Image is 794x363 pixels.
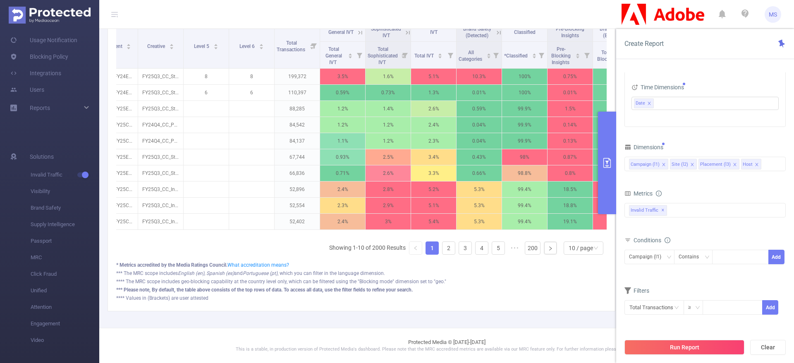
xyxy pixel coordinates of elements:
[243,270,277,276] i: Portuguese (pt)
[411,117,456,133] p: 2.4%
[116,286,607,294] div: *** Please note, By default, the table above consists of the top rows of data. To access all data...
[99,328,794,363] footer: Protected Media © [DATE]-[DATE]
[320,149,365,165] p: 0.93%
[411,133,456,149] p: 2.3%
[525,242,540,254] a: 200
[411,149,456,165] p: 3.4%
[624,144,663,150] span: Dimensions
[430,29,438,35] span: IVT
[138,198,183,213] p: FY25Q3_CC_Individual_Illustrator_ES_ES_AdobeMaxApr2025-PerformanceEnhancements_ST_728x90_Performa...
[414,53,435,59] span: Total IVT
[138,165,183,181] p: FY25Q3_CC_Student_CCPro_TR_TR_DiscountedPricing_ST_300x250_NA_NA.jpg [5525508]
[259,43,264,48] div: Sort
[413,246,418,251] i: icon: left
[667,255,672,260] i: icon: down
[457,214,502,229] p: 5.3%
[409,241,422,255] li: Previous Page
[275,214,320,229] p: 52,402
[10,32,77,48] a: Usage Notification
[366,101,411,117] p: 1.4%
[411,214,456,229] p: 5.4%
[213,43,218,45] i: icon: caret-up
[138,117,183,133] p: FY24Q4_CC_Photography_Lightroom_IT_IT_MaxOct2024-QuickActions_ST_728x90_QuickActions_Release-Lr-M...
[762,300,778,315] button: Add
[508,241,521,255] li: Next 5 Pages
[320,85,365,100] p: 0.59%
[624,340,744,355] button: Run Report
[593,246,598,251] i: icon: down
[275,85,320,100] p: 110,397
[597,50,616,62] span: Total Blocked
[31,216,99,233] span: Supply Intelligence
[662,162,666,167] i: icon: close
[31,200,99,216] span: Brand Safety
[348,52,353,57] div: Sort
[169,43,174,48] div: Sort
[239,43,256,49] span: Level 6
[670,159,697,170] li: Site (l2)
[138,214,183,229] p: FY25Q3_CC_Individual_Illustrator_ES_ES_AdobeMaxApr2025-GenerativeShapeFill_ST_728x90_GenShapeFill...
[354,42,365,68] i: Filter menu
[679,250,705,264] div: Contains
[502,165,547,181] p: 98.8%
[593,181,638,197] p: 18.5%
[548,133,593,149] p: 0.13%
[548,117,593,133] p: 0.14%
[325,46,342,65] span: Total General IVT
[457,198,502,213] p: 5.3%
[426,241,439,255] li: 1
[690,162,694,167] i: icon: close
[532,55,536,57] i: icon: caret-down
[259,43,263,45] i: icon: caret-up
[320,101,365,117] p: 1.2%
[463,26,491,38] span: Brand Safety (Detected)
[593,165,638,181] p: 0.8%
[438,55,442,57] i: icon: caret-down
[504,53,529,59] span: *Classified
[486,52,491,55] i: icon: caret-up
[116,278,607,285] div: **** The MRC scope includes geo-blocking capability at the country level only, which can be filte...
[30,100,50,116] a: Reports
[348,52,353,55] i: icon: caret-up
[575,52,580,57] div: Sort
[31,183,99,200] span: Visibility
[750,340,786,355] button: Clear
[492,242,505,254] a: 5
[548,85,593,100] p: 0.01%
[348,55,353,57] i: icon: caret-down
[548,149,593,165] p: 0.87%
[661,205,665,215] span: ✕
[426,242,438,254] a: 1
[438,52,442,55] i: icon: caret-up
[634,237,670,244] span: Conditions
[548,198,593,213] p: 18.8%
[275,133,320,149] p: 84,137
[320,117,365,133] p: 1.2%
[138,101,183,117] p: FY25Q3_CC_Student_CCPro_IT_IT_DiscountedPricing_ST_728x90_NA_NA.jpg [5525618]
[705,255,710,260] i: icon: down
[9,7,91,24] img: Protected Media
[502,214,547,229] p: 99.4%
[475,241,488,255] li: 4
[656,191,662,196] i: icon: info-circle
[320,214,365,229] p: 2.4%
[698,159,739,170] li: Placement (l3)
[411,181,456,197] p: 5.2%
[593,198,638,213] p: 18.8%
[445,42,456,68] i: Filter menu
[275,198,320,213] p: 52,554
[593,101,638,117] p: 1.5%
[194,43,210,49] span: Level 5
[490,42,502,68] i: Filter menu
[275,149,320,165] p: 67,744
[442,242,455,254] a: 2
[399,42,411,68] i: Filter menu
[120,346,773,353] p: This is a stable, in production version of Protected Media's dashboard. Please note that the MRC ...
[138,133,183,149] p: FY24Q4_CC_Photography_Lightroom_IT_IT_MaxOct2024-GenerativeRemove_ST_728x90_GenRemove_Release-Lr-...
[636,99,645,108] span: Date
[457,149,502,165] p: 0.43%
[147,43,166,49] span: Creative
[275,165,320,181] p: 66,836
[116,270,607,277] div: *** The MRC scope includes and , which you can filter in the language dimension.
[459,50,483,62] span: All Categories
